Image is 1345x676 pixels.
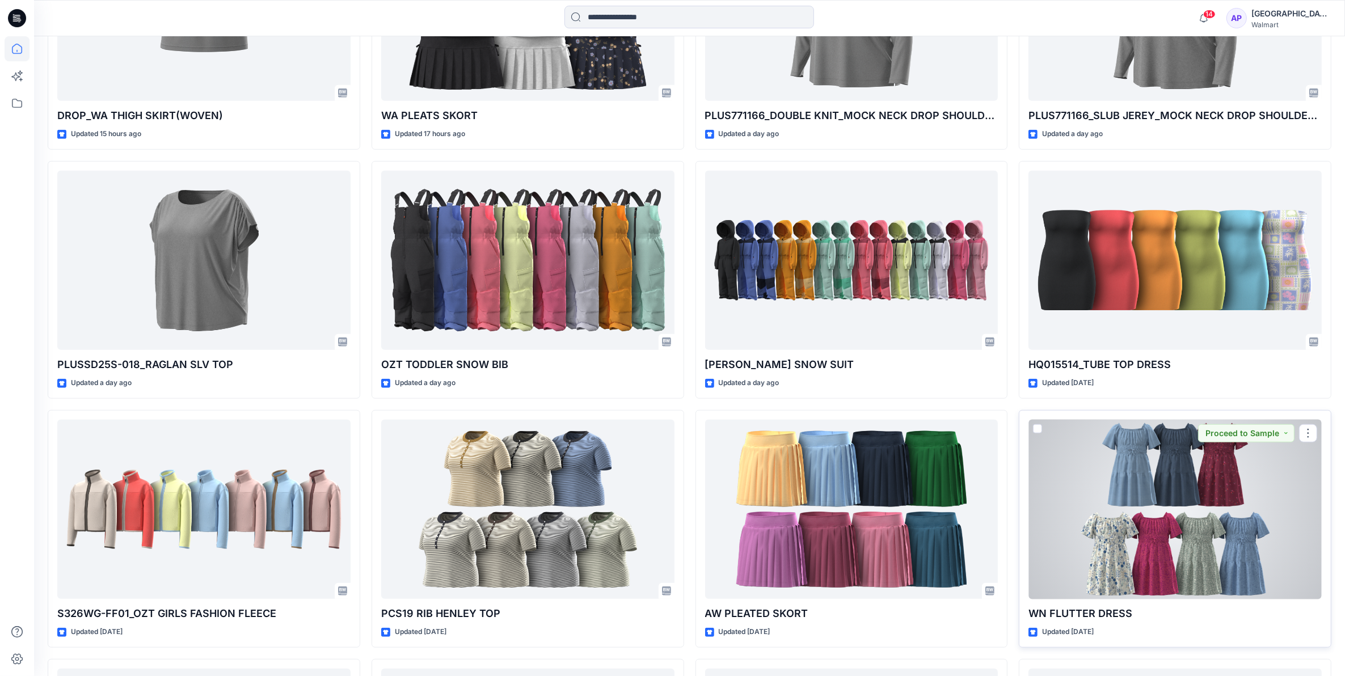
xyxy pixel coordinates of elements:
[71,626,123,638] p: Updated [DATE]
[381,606,674,622] p: PCS19 RIB HENLEY TOP
[1226,8,1247,28] div: AP
[395,626,446,638] p: Updated [DATE]
[71,128,141,140] p: Updated 15 hours ago
[57,606,351,622] p: S326WG-FF01_OZT GIRLS FASHION FLEECE
[1028,420,1322,599] a: WN FLUTTER DRESS
[1042,377,1094,389] p: Updated [DATE]
[1042,626,1094,638] p: Updated [DATE]
[381,420,674,599] a: PCS19 RIB HENLEY TOP
[381,357,674,373] p: OZT TODDLER SNOW BIB
[57,171,351,350] a: PLUSSD25S-018_RAGLAN SLV TOP
[71,377,132,389] p: Updated a day ago
[1028,171,1322,350] a: HQ015514_TUBE TOP DRESS
[705,357,998,373] p: [PERSON_NAME] SNOW SUIT
[1028,357,1322,373] p: HQ015514_TUBE TOP DRESS
[381,108,674,124] p: WA PLEATS SKORT
[1203,10,1216,19] span: 14
[1251,20,1331,29] div: Walmart
[705,108,998,124] p: PLUS771166_DOUBLE KNIT_MOCK NECK DROP SHOULDER TOP
[705,171,998,350] a: OZT TODDLER SNOW SUIT
[705,606,998,622] p: AW PLEATED SKORT
[381,171,674,350] a: OZT TODDLER SNOW BIB
[705,420,998,599] a: AW PLEATED SKORT
[719,128,779,140] p: Updated a day ago
[57,108,351,124] p: DROP_WA THIGH SKIRT(WOVEN)
[719,377,779,389] p: Updated a day ago
[1042,128,1103,140] p: Updated a day ago
[57,357,351,373] p: PLUSSD25S-018_RAGLAN SLV TOP
[1028,606,1322,622] p: WN FLUTTER DRESS
[1028,108,1322,124] p: PLUS771166_SLUB JEREY_MOCK NECK DROP SHOULDER TOP
[57,420,351,599] a: S326WG-FF01_OZT GIRLS FASHION FLEECE
[719,626,770,638] p: Updated [DATE]
[1251,7,1331,20] div: [GEOGRAPHIC_DATA]
[395,377,456,389] p: Updated a day ago
[395,128,465,140] p: Updated 17 hours ago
